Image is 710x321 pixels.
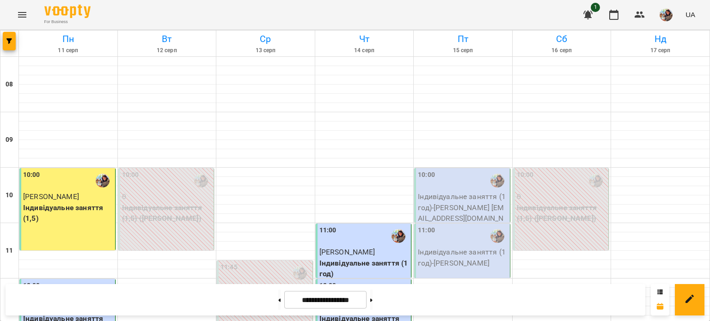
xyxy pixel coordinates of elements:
[418,225,435,236] label: 11:00
[319,258,410,279] p: Індивідуальне заняття (1 год)
[415,46,511,55] h6: 15 серп
[6,190,13,200] h6: 10
[6,246,13,256] h6: 11
[682,6,699,23] button: UA
[44,5,91,18] img: Voopty Logo
[514,46,610,55] h6: 16 серп
[589,174,603,188] img: Гаврилова Інна Іванівна
[392,229,405,243] img: Гаврилова Інна Іванівна
[218,32,313,46] h6: Ср
[591,3,600,12] span: 1
[44,19,91,25] span: For Business
[293,266,307,280] img: Гаврилова Інна Іванівна
[119,32,215,46] h6: Вт
[20,46,116,55] h6: 11 серп
[122,191,212,202] p: 0
[514,32,610,46] h6: Сб
[517,191,607,202] p: 0
[20,32,116,46] h6: Пн
[6,135,13,145] h6: 09
[23,202,113,224] p: Індивідуальне заняття (1,5)
[220,262,238,273] label: 11:45
[612,32,708,46] h6: Нд
[418,191,508,235] p: Індивідуальне заняття (1 год) - [PERSON_NAME] [EMAIL_ADDRESS][DOMAIN_NAME]
[11,4,33,26] button: Menu
[612,46,708,55] h6: 17 серп
[119,46,215,55] h6: 12 серп
[23,192,79,201] span: [PERSON_NAME]
[6,79,13,90] h6: 08
[418,247,508,268] p: Індивідуальне заняття (1 год) - [PERSON_NAME]
[517,202,607,224] p: Індивідуальне заняття (1,5) ([PERSON_NAME])
[415,32,511,46] h6: Пт
[319,225,337,236] label: 11:00
[218,46,313,55] h6: 13 серп
[317,46,412,55] h6: 14 серп
[122,202,212,224] p: Індивідуальне заняття (1,5) ([PERSON_NAME])
[317,32,412,46] h6: Чт
[517,170,534,180] label: 10:00
[686,10,695,19] span: UA
[194,174,208,188] img: Гаврилова Інна Іванівна
[660,8,673,21] img: 8f0a5762f3e5ee796b2308d9112ead2f.jpeg
[96,174,110,188] img: Гаврилова Інна Іванівна
[418,170,435,180] label: 10:00
[319,248,375,256] span: [PERSON_NAME]
[490,174,504,188] img: Гаврилова Інна Іванівна
[122,170,139,180] label: 10:00
[490,229,504,243] img: Гаврилова Інна Іванівна
[23,170,40,180] label: 10:00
